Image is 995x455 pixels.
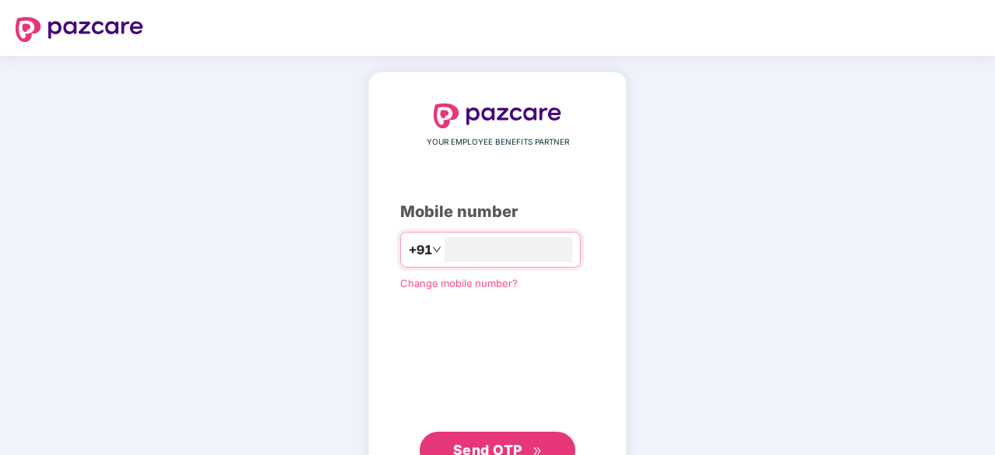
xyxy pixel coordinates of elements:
span: +91 [409,240,432,260]
img: logo [434,103,561,128]
a: Change mobile number? [400,277,518,289]
div: Mobile number [400,200,595,224]
span: YOUR EMPLOYEE BENEFITS PARTNER [427,136,569,149]
img: logo [16,17,143,42]
span: down [432,245,441,254]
